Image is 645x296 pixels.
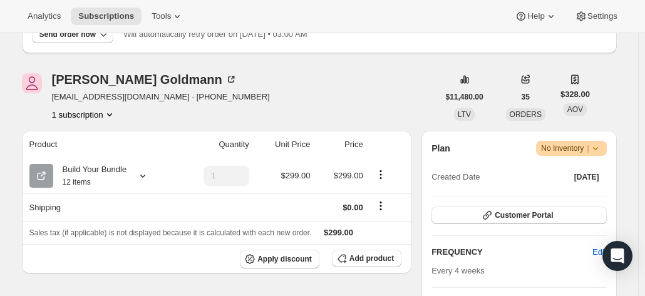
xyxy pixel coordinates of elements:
span: No Inventory [541,142,601,155]
span: Sales tax (if applicable) is not displayed because it is calculated with each new order. [29,228,312,237]
button: 35 [514,88,537,106]
span: ORDERS [510,110,542,119]
p: Will automatically retry order on [DATE] • 03:00 AM [123,28,307,41]
button: Customer Portal [431,207,606,224]
span: Help [527,11,544,21]
th: Quantity [177,131,252,158]
span: Customer Portal [495,210,553,220]
button: Analytics [20,8,68,25]
span: Subscriptions [78,11,134,21]
button: Shipping actions [371,199,391,213]
span: LTV [458,110,471,119]
button: [DATE] [567,168,607,186]
span: $299.00 [334,171,363,180]
button: Product actions [371,168,391,181]
button: Help [507,8,564,25]
th: Shipping [22,193,177,221]
span: 35 [522,92,530,102]
button: Settings [567,8,625,25]
span: | [587,143,589,153]
button: Subscriptions [71,8,142,25]
span: Settings [587,11,617,21]
th: Product [22,131,177,158]
span: Tami Goldmann [22,73,42,93]
h2: FREQUENCY [431,246,592,258]
div: Build Your Bundle [53,163,127,188]
span: Created Date [431,171,480,183]
span: $328.00 [560,88,590,101]
span: AOV [567,105,583,114]
span: [EMAIL_ADDRESS][DOMAIN_NAME] · [PHONE_NUMBER] [52,91,270,103]
button: Product actions [52,108,116,121]
span: Apply discount [257,254,312,264]
small: 12 items [63,178,91,186]
button: $11,480.00 [438,88,491,106]
span: Analytics [28,11,61,21]
th: Unit Price [253,131,314,158]
div: Send order now [39,29,96,39]
button: Tools [144,8,191,25]
button: Send order now [32,26,114,43]
span: $299.00 [281,171,310,180]
span: Every 4 weeks [431,266,485,275]
th: Price [314,131,366,158]
span: $299.00 [324,228,353,237]
span: Tools [152,11,171,21]
span: [DATE] [574,172,599,182]
span: Add product [349,253,394,263]
div: Open Intercom Messenger [602,241,632,271]
h2: Plan [431,142,450,155]
button: Apply discount [240,250,319,268]
button: Add product [332,250,401,267]
div: [PERSON_NAME] Goldmann [52,73,237,86]
span: Edit [592,246,606,258]
span: $11,480.00 [446,92,483,102]
button: Edit [585,242,614,262]
span: $0.00 [343,203,363,212]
